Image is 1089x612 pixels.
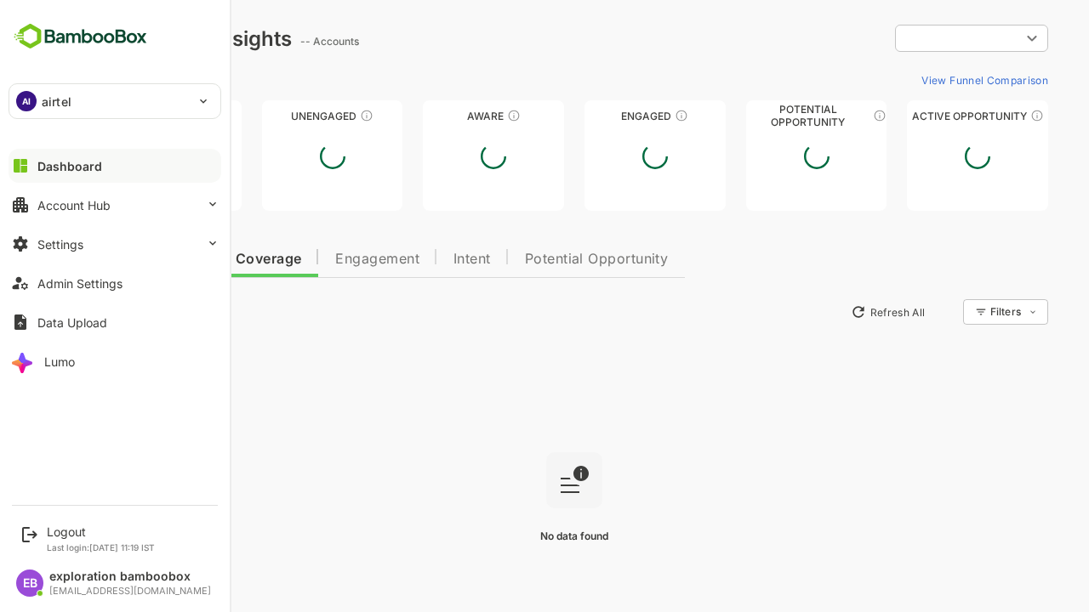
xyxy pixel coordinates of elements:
[49,569,211,584] div: exploration bamboobox
[37,315,107,330] div: Data Upload
[9,266,221,300] button: Admin Settings
[300,109,314,122] div: These accounts have not shown enough engagement and need nurturing
[47,524,155,539] div: Logout
[9,305,221,339] button: Data Upload
[37,159,102,173] div: Dashboard
[276,252,360,266] span: Engagement
[481,530,549,542] span: No data found
[931,305,961,318] div: Filters
[9,344,221,378] button: Lumo
[971,109,984,122] div: These accounts have open opportunities which might be at any of the Sales Stages
[363,110,505,122] div: Aware
[687,110,828,122] div: Potential Opportunity
[813,109,827,122] div: These accounts are MQAs and can be passed on to Inside Sales
[615,109,629,122] div: These accounts are warm, further nurturing would qualify them to MQAs
[448,109,461,122] div: These accounts have just entered the buying cycle and need further nurturing
[37,276,123,291] div: Admin Settings
[16,91,37,111] div: AI
[49,586,211,597] div: [EMAIL_ADDRESS][DOMAIN_NAME]
[37,237,83,252] div: Settings
[835,23,989,54] div: ​
[847,110,989,122] div: Active Opportunity
[9,149,221,183] button: Dashboard
[41,26,232,51] div: Dashboard Insights
[44,354,75,369] div: Lumo
[394,252,431,266] span: Intent
[465,252,609,266] span: Potential Opportunity
[929,297,989,327] div: Filters
[855,66,989,93] button: View Funnel Comparison
[16,569,43,597] div: EB
[9,84,220,118] div: AIairtel
[9,227,221,261] button: Settings
[42,93,71,110] p: airtel
[47,542,155,552] p: Last login: [DATE] 11:19 IST
[784,298,873,326] button: Refresh All
[58,252,242,266] span: Data Quality and Coverage
[241,35,305,48] ag: -- Accounts
[41,110,182,122] div: Unreached
[202,110,344,122] div: Unengaged
[41,297,165,327] button: New Insights
[37,198,111,212] div: Account Hub
[139,109,152,122] div: These accounts have not been engaged with for a defined time period
[9,20,152,53] img: BambooboxFullLogoMark.5f36c76dfaba33ec1ec1367b70bb1252.svg
[9,188,221,222] button: Account Hub
[525,110,666,122] div: Engaged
